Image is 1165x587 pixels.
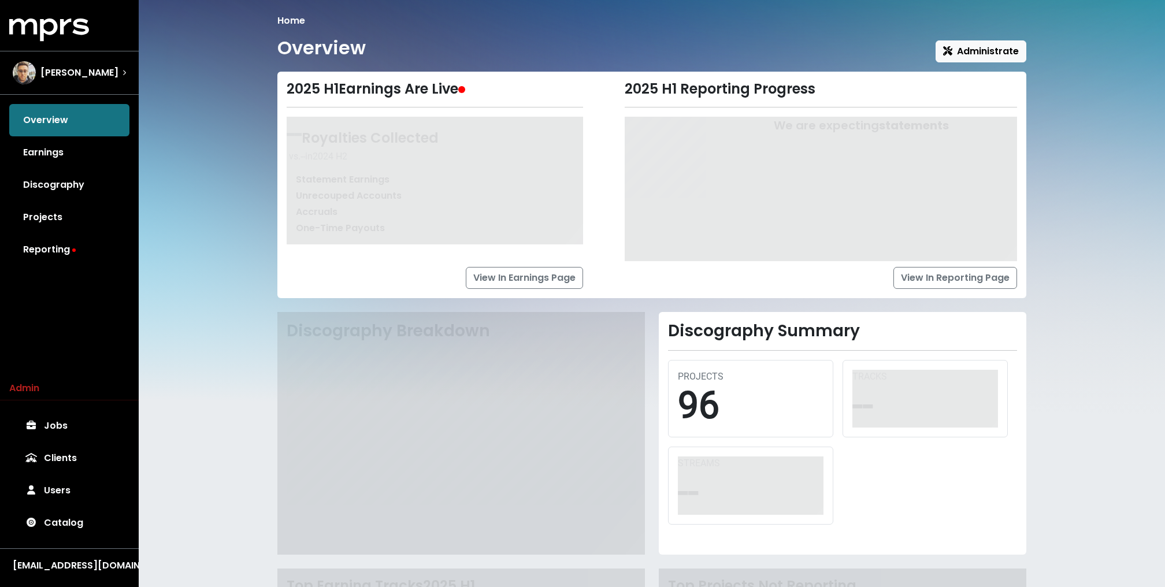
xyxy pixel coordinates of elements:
li: Home [277,14,305,28]
div: PROJECTS [678,370,823,384]
a: Users [9,474,129,507]
a: View In Reporting Page [893,267,1017,289]
div: 96 [678,384,823,428]
nav: breadcrumb [277,14,1026,28]
a: Reporting [9,233,129,266]
a: Catalog [9,507,129,539]
button: Administrate [936,40,1026,62]
div: 2025 H1 Reporting Progress [625,81,1017,98]
a: Clients [9,442,129,474]
span: Administrate [943,44,1019,58]
a: Discography [9,169,129,201]
a: View In Earnings Page [466,267,583,289]
a: Projects [9,201,129,233]
div: 2025 H1 Earnings Are Live [287,81,583,98]
a: mprs logo [9,23,89,36]
h2: Discography Summary [668,321,1017,341]
div: [EMAIL_ADDRESS][DOMAIN_NAME] [13,559,126,573]
span: [PERSON_NAME] [40,66,118,80]
button: [EMAIL_ADDRESS][DOMAIN_NAME] [9,558,129,573]
h1: Overview [277,37,366,59]
a: Earnings [9,136,129,169]
a: Jobs [9,410,129,442]
img: The selected account / producer [13,61,36,84]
